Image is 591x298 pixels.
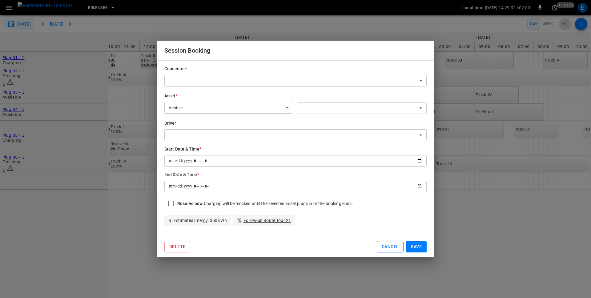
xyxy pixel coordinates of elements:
[164,120,427,127] h6: Driver
[168,217,227,223] p: Estimated Energy : 350 kWh
[164,102,293,114] div: Vehicle
[164,66,427,72] h6: Connector
[164,171,427,178] h6: End Date & Time
[177,200,353,207] div: Charging will be blocked until the selected asset plugs in or the booking ends.
[164,241,190,252] button: Delete
[243,217,291,223] a: Follow-up Route:Tour 21
[157,41,434,60] h2: Session Booking
[164,93,293,99] h6: Asset
[164,146,427,153] h6: Start Date & Time
[177,201,204,206] strong: Reserve now.
[406,241,427,252] button: Save
[377,241,404,252] button: Cancel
